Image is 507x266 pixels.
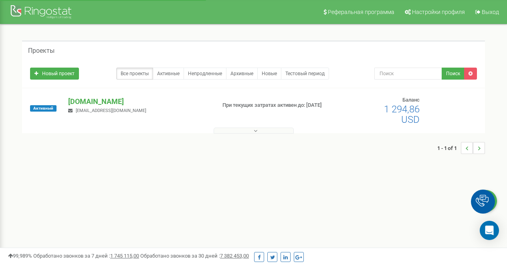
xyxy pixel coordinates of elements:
[76,108,146,113] span: [EMAIL_ADDRESS][DOMAIN_NAME]
[480,221,499,240] div: Open Intercom Messenger
[412,9,465,15] span: Настройки профиля
[281,68,329,80] a: Тестовый период
[28,47,55,54] h5: Проекты
[437,134,485,162] nav: ...
[328,9,394,15] span: Реферальная программа
[140,253,249,259] span: Обработано звонков за 30 дней :
[442,68,465,80] button: Поиск
[110,253,139,259] u: 1 745 115,00
[30,68,79,80] a: Новый проект
[402,97,420,103] span: Баланс
[384,104,420,125] span: 1 294,86 USD
[437,142,461,154] span: 1 - 1 of 1
[30,105,57,112] span: Активный
[184,68,226,80] a: Непродленные
[482,9,499,15] span: Выход
[257,68,281,80] a: Новые
[8,253,32,259] span: 99,989%
[33,253,139,259] span: Обработано звонков за 7 дней :
[68,96,209,107] p: [DOMAIN_NAME]
[116,68,153,80] a: Все проекты
[226,68,258,80] a: Архивные
[222,102,325,109] p: При текущих затратах активен до: [DATE]
[153,68,184,80] a: Активные
[374,68,442,80] input: Поиск
[220,253,249,259] u: 7 382 453,00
